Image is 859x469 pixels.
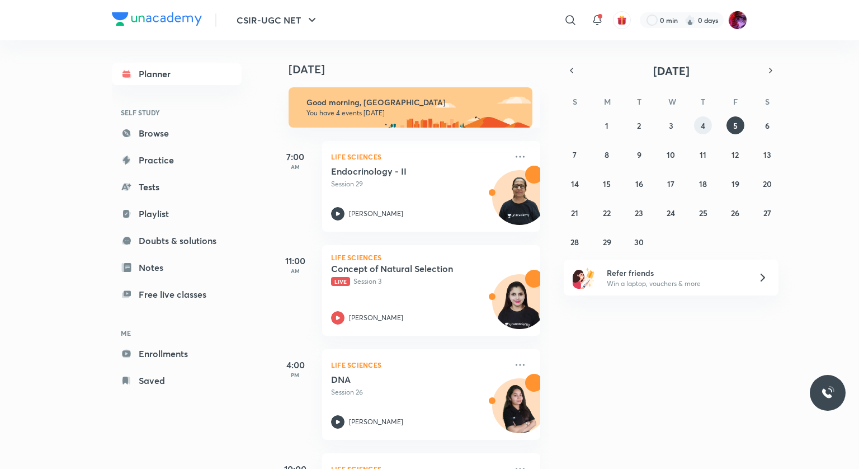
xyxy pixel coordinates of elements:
abbr: September 24, 2025 [667,208,675,218]
button: September 24, 2025 [662,204,680,222]
a: Practice [112,149,242,171]
img: Avatar [493,176,546,230]
button: September 2, 2025 [630,116,648,134]
button: September 30, 2025 [630,233,648,251]
span: [DATE] [653,63,690,78]
abbr: Monday [604,96,611,107]
a: Tests [112,176,242,198]
img: morning [289,87,532,128]
abbr: September 26, 2025 [731,208,739,218]
button: September 3, 2025 [662,116,680,134]
h6: ME [112,323,242,343]
img: avatar [617,15,627,25]
abbr: Tuesday [637,96,641,107]
p: Session 3 [331,276,507,287]
button: September 11, 2025 [694,146,712,163]
button: September 4, 2025 [694,116,712,134]
abbr: September 18, 2025 [699,179,707,189]
abbr: September 9, 2025 [637,149,641,160]
abbr: September 6, 2025 [765,120,770,131]
h5: DNA [331,374,470,385]
abbr: September 23, 2025 [635,208,643,218]
abbr: September 15, 2025 [603,179,611,189]
p: Life Sciences [331,358,507,372]
button: September 12, 2025 [726,146,744,163]
button: September 26, 2025 [726,204,744,222]
img: Bidhu Bhushan [728,11,747,30]
button: September 8, 2025 [598,146,616,163]
a: Planner [112,63,242,85]
abbr: Thursday [701,96,705,107]
abbr: Sunday [573,96,577,107]
abbr: September 13, 2025 [763,149,771,160]
button: September 18, 2025 [694,175,712,193]
button: [DATE] [579,63,763,78]
abbr: Saturday [765,96,770,107]
abbr: September 1, 2025 [605,120,608,131]
h4: [DATE] [289,63,551,76]
abbr: September 11, 2025 [700,149,706,160]
abbr: September 28, 2025 [570,237,579,247]
h6: Refer friends [607,267,744,279]
button: September 25, 2025 [694,204,712,222]
p: Life Sciences [331,254,531,261]
abbr: September 19, 2025 [731,179,739,189]
a: Enrollments [112,343,242,365]
button: September 7, 2025 [566,146,584,163]
abbr: September 25, 2025 [699,208,707,218]
button: September 21, 2025 [566,204,584,222]
button: September 22, 2025 [598,204,616,222]
button: September 10, 2025 [662,146,680,163]
a: Doubts & solutions [112,229,242,252]
button: September 6, 2025 [758,116,776,134]
button: September 17, 2025 [662,175,680,193]
abbr: September 29, 2025 [603,237,611,247]
p: [PERSON_NAME] [349,417,403,427]
a: Playlist [112,203,242,225]
abbr: September 2, 2025 [637,120,641,131]
a: Free live classes [112,283,242,306]
h5: Endocrinology - II [331,166,470,177]
span: Live [331,277,350,286]
abbr: September 7, 2025 [573,149,577,160]
p: Session 29 [331,179,507,189]
a: Browse [112,122,242,144]
abbr: September 27, 2025 [763,208,771,218]
button: CSIR-UGC NET [230,9,325,31]
abbr: September 21, 2025 [571,208,578,218]
img: Company Logo [112,12,202,26]
button: September 19, 2025 [726,175,744,193]
abbr: September 3, 2025 [669,120,673,131]
h5: 4:00 [273,358,318,372]
a: Notes [112,256,242,279]
abbr: September 10, 2025 [667,149,675,160]
abbr: September 8, 2025 [605,149,609,160]
button: September 13, 2025 [758,146,776,163]
p: AM [273,268,318,274]
abbr: September 14, 2025 [571,179,579,189]
button: September 28, 2025 [566,233,584,251]
abbr: September 20, 2025 [763,179,772,189]
abbr: Friday [733,96,738,107]
abbr: September 30, 2025 [634,237,644,247]
p: [PERSON_NAME] [349,313,403,323]
abbr: September 5, 2025 [733,120,738,131]
abbr: September 22, 2025 [603,208,611,218]
p: Win a laptop, vouchers & more [607,279,744,289]
button: avatar [613,11,631,29]
h6: Good morning, [GEOGRAPHIC_DATA] [306,97,522,107]
button: September 16, 2025 [630,175,648,193]
h5: 7:00 [273,150,318,163]
h6: SELF STUDY [112,103,242,122]
button: September 23, 2025 [630,204,648,222]
p: AM [273,163,318,170]
abbr: September 4, 2025 [701,120,705,131]
p: Life Sciences [331,150,507,163]
img: ttu [821,386,834,400]
p: You have 4 events [DATE] [306,109,522,118]
p: Session 26 [331,387,507,397]
img: Avatar [493,384,546,438]
a: Company Logo [112,12,202,29]
button: September 9, 2025 [630,146,648,163]
abbr: September 12, 2025 [731,149,739,160]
